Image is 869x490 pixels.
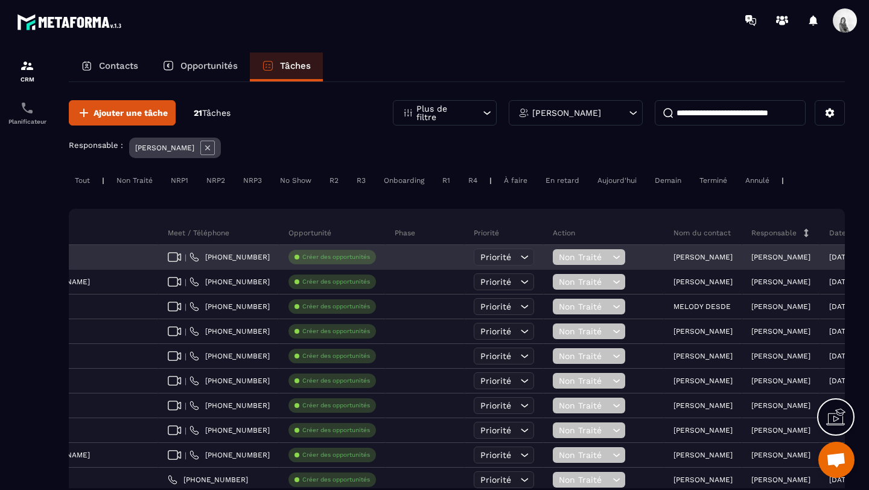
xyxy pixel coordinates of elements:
p: [PERSON_NAME] [751,426,810,434]
p: Créer des opportunités [302,451,370,459]
a: [PHONE_NUMBER] [189,376,270,386]
a: [PHONE_NUMBER] [189,425,270,435]
img: formation [20,59,34,73]
div: Non Traité [110,173,159,188]
span: Priorité [480,376,511,386]
div: R2 [323,173,345,188]
a: [PHONE_NUMBER] [168,475,248,485]
p: [PERSON_NAME] [751,327,810,336]
div: Tout [69,173,96,188]
p: [PERSON_NAME] [673,352,733,360]
span: Non Traité [559,401,610,410]
p: Créer des opportunités [302,302,370,311]
a: [PHONE_NUMBER] [189,302,270,311]
p: Plus de filtre [416,104,470,121]
span: | [185,426,186,435]
p: [PERSON_NAME] [673,401,733,410]
p: Meet / Téléphone [168,228,229,238]
div: R1 [436,173,456,188]
div: NRP1 [165,173,194,188]
span: Non Traité [559,326,610,336]
p: Créer des opportunités [302,377,370,385]
span: Non Traité [559,351,610,361]
span: Non Traité [559,376,610,386]
span: Non Traité [559,277,610,287]
p: [PERSON_NAME] [135,144,194,152]
span: | [185,451,186,460]
span: | [185,401,186,410]
span: | [185,377,186,386]
a: [PHONE_NUMBER] [189,277,270,287]
p: [PERSON_NAME] [673,278,733,286]
a: [PHONE_NUMBER] [189,401,270,410]
p: Créer des opportunités [302,401,370,410]
p: Planificateur [3,118,51,125]
p: Tâches [280,60,311,71]
div: En retard [540,173,585,188]
p: [PERSON_NAME] [673,426,733,434]
p: [PERSON_NAME] [751,278,810,286]
a: [PHONE_NUMBER] [189,450,270,460]
span: | [185,302,186,311]
a: [PHONE_NUMBER] [189,252,270,262]
p: 21 [194,107,231,119]
div: R4 [462,173,483,188]
p: Opportunités [180,60,238,71]
img: logo [17,11,126,33]
span: | [185,253,186,262]
p: [PERSON_NAME] [673,476,733,484]
span: Priorité [480,425,511,435]
a: [PHONE_NUMBER] [189,326,270,336]
span: Priorité [480,277,511,287]
div: No Show [274,173,317,188]
div: À faire [498,173,533,188]
p: [PERSON_NAME] [751,476,810,484]
p: Opportunité [288,228,331,238]
span: Priorité [480,450,511,460]
a: Opportunités [150,52,250,81]
p: Nom du contact [673,228,731,238]
span: | [185,278,186,287]
p: [PERSON_NAME] [751,302,810,311]
span: Priorité [480,326,511,336]
div: Aujourd'hui [591,173,643,188]
p: | [781,176,784,185]
p: Créer des opportunités [302,327,370,336]
p: Créer des opportunités [302,278,370,286]
span: Priorité [480,401,511,410]
p: [PERSON_NAME] [751,377,810,385]
p: [PERSON_NAME] [751,253,810,261]
p: Action [553,228,575,238]
p: [PERSON_NAME] [673,327,733,336]
div: Annulé [739,173,775,188]
p: [PERSON_NAME] [673,377,733,385]
span: Priorité [480,475,511,485]
p: [PERSON_NAME] [532,109,601,117]
a: schedulerschedulerPlanificateur [3,92,51,134]
span: Ajouter une tâche [94,107,168,119]
p: Créer des opportunités [302,476,370,484]
span: Non Traité [559,450,610,460]
p: | [489,176,492,185]
p: Créer des opportunités [302,352,370,360]
p: Priorité [474,228,499,238]
p: Phase [395,228,415,238]
span: Non Traité [559,425,610,435]
p: Responsable [751,228,797,238]
button: Ajouter une tâche [69,100,176,126]
p: [PERSON_NAME] [673,253,733,261]
p: CRM [3,76,51,83]
div: NRP3 [237,173,268,188]
a: Contacts [69,52,150,81]
a: formationformationCRM [3,49,51,92]
p: Contacts [99,60,138,71]
span: | [185,327,186,336]
a: [PHONE_NUMBER] [189,351,270,361]
img: scheduler [20,101,34,115]
a: Tâches [250,52,323,81]
div: Demain [649,173,687,188]
p: Créer des opportunités [302,426,370,434]
span: Non Traité [559,252,610,262]
div: Ouvrir le chat [818,442,855,478]
p: [PERSON_NAME] [751,401,810,410]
